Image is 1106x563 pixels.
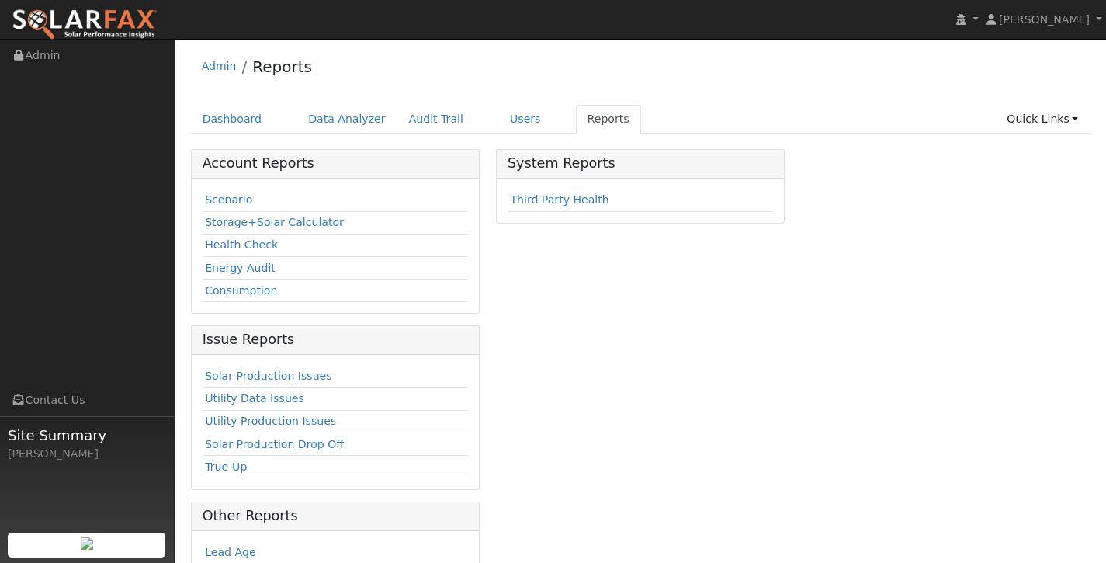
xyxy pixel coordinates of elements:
a: Lead Age [205,546,256,558]
h5: Other Reports [203,508,468,524]
span: [PERSON_NAME] [999,13,1090,26]
a: Admin [202,60,237,72]
a: Consumption [205,284,277,297]
img: SolarFax [12,9,158,41]
a: Storage+Solar Calculator [205,216,344,228]
a: Utility Data Issues [205,392,304,405]
span: Site Summary [8,425,166,446]
a: Dashboard [191,105,274,134]
a: Health Check [205,238,278,251]
a: Energy Audit [205,262,276,274]
a: True-Up [205,460,247,473]
a: Reports [576,105,641,134]
a: Utility Production Issues [205,415,336,427]
h5: Account Reports [203,155,468,172]
a: Users [498,105,553,134]
a: Reports [252,57,312,76]
a: Quick Links [995,105,1090,134]
a: Third Party Health [510,193,608,206]
img: retrieve [81,537,93,550]
div: [PERSON_NAME] [8,446,166,462]
a: Audit Trail [397,105,475,134]
a: Solar Production Issues [205,370,331,382]
h5: Issue Reports [203,332,468,348]
a: Data Analyzer [296,105,397,134]
a: Scenario [205,193,252,206]
h5: System Reports [508,155,773,172]
a: Solar Production Drop Off [205,438,344,450]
